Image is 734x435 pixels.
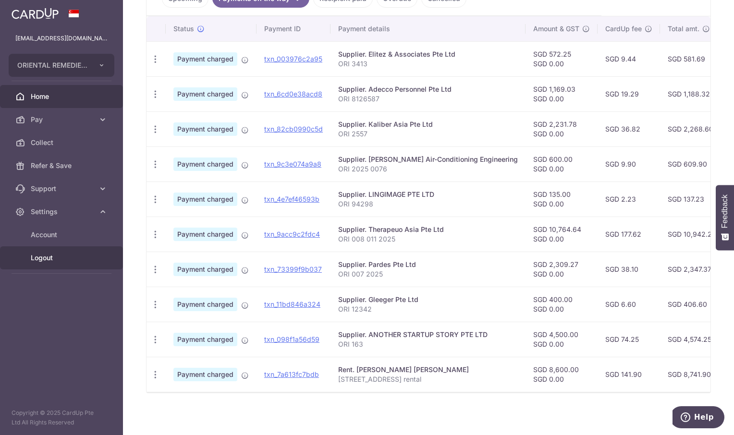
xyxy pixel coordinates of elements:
[338,304,518,314] p: ORI 12342
[660,217,724,252] td: SGD 10,942.26
[660,357,724,392] td: SGD 8,741.90
[338,94,518,104] p: ORI 8126587
[264,335,319,343] a: txn_098f1a56d59
[338,375,518,384] p: [STREET_ADDRESS] rental
[660,287,724,322] td: SGD 406.60
[264,160,321,168] a: txn_9c3e074a9a8
[716,185,734,250] button: Feedback - Show survey
[12,8,59,19] img: CardUp
[264,265,322,273] a: txn_73399f9b037
[605,24,642,34] span: CardUp fee
[338,190,518,199] div: Supplier. LINGIMAGE PTE LTD
[721,194,729,228] span: Feedback
[526,146,598,181] td: SGD 600.00 SGD 0.00
[598,322,660,357] td: SGD 74.25
[660,111,724,146] td: SGD 2,268.60
[526,322,598,357] td: SGD 4,500.00 SGD 0.00
[31,184,94,193] span: Support
[31,92,94,101] span: Home
[31,230,94,240] span: Account
[338,59,518,69] p: ORI 3413
[533,24,579,34] span: Amount & GST
[264,90,322,98] a: txn_6cd0e38acd8
[264,195,319,203] a: txn_4e7ef46593b
[526,287,598,322] td: SGD 400.00 SGD 0.00
[257,16,330,41] th: Payment ID
[526,217,598,252] td: SGD 10,764.64 SGD 0.00
[338,295,518,304] div: Supplier. Gleeger Pte Ltd
[31,115,94,124] span: Pay
[330,16,526,41] th: Payment details
[338,49,518,59] div: Supplier. Elitez & Associates Pte Ltd
[338,120,518,129] div: Supplier. Kaliber Asia Pte Ltd
[668,24,699,34] span: Total amt.
[173,368,237,381] span: Payment charged
[598,111,660,146] td: SGD 36.82
[264,55,322,63] a: txn_003976c2a95
[338,155,518,164] div: Supplier. [PERSON_NAME] Air-Conditioning Engineering
[660,146,724,181] td: SGD 609.90
[338,365,518,375] div: Rent. [PERSON_NAME] [PERSON_NAME]
[338,234,518,244] p: ORI 008 011 2025
[338,330,518,339] div: Supplier. ANOTHER STARTUP STORY PTE LTD
[673,406,724,430] iframe: Opens a widget where you can find more information
[338,339,518,349] p: ORI 163
[598,76,660,111] td: SGD 19.29
[338,260,518,269] div: Supplier. Pardes Pte Ltd
[173,122,237,136] span: Payment charged
[173,87,237,101] span: Payment charged
[173,157,237,171] span: Payment charged
[660,181,724,217] td: SGD 137.23
[526,76,598,111] td: SGD 1,169.03 SGD 0.00
[17,60,88,70] span: ORIENTAL REMEDIES INCORPORATED (PRIVATE LIMITED)
[598,41,660,76] td: SGD 9.44
[338,269,518,279] p: ORI 007 2025
[660,41,724,76] td: SGD 581.69
[598,217,660,252] td: SGD 177.62
[526,252,598,287] td: SGD 2,309.27 SGD 0.00
[338,129,518,139] p: ORI 2557
[31,138,94,147] span: Collect
[173,228,237,241] span: Payment charged
[173,24,194,34] span: Status
[173,298,237,311] span: Payment charged
[264,300,320,308] a: txn_11bd846a324
[660,76,724,111] td: SGD 1,188.32
[598,181,660,217] td: SGD 2.23
[338,164,518,174] p: ORI 2025 0076
[526,111,598,146] td: SGD 2,231.78 SGD 0.00
[173,52,237,66] span: Payment charged
[526,41,598,76] td: SGD 572.25 SGD 0.00
[338,225,518,234] div: Supplier. Therapeuo Asia Pte Ltd
[598,357,660,392] td: SGD 141.90
[598,252,660,287] td: SGD 38.10
[264,230,320,238] a: txn_9acc9c2fdc4
[31,253,94,263] span: Logout
[526,181,598,217] td: SGD 135.00 SGD 0.00
[338,199,518,209] p: ORI 94298
[598,287,660,322] td: SGD 6.60
[31,161,94,170] span: Refer & Save
[173,333,237,346] span: Payment charged
[15,34,108,43] p: [EMAIL_ADDRESS][DOMAIN_NAME]
[338,85,518,94] div: Supplier. Adecco Personnel Pte Ltd
[660,322,724,357] td: SGD 4,574.25
[526,357,598,392] td: SGD 8,600.00 SGD 0.00
[660,252,724,287] td: SGD 2,347.37
[173,193,237,206] span: Payment charged
[9,54,114,77] button: ORIENTAL REMEDIES INCORPORATED (PRIVATE LIMITED)
[173,263,237,276] span: Payment charged
[598,146,660,181] td: SGD 9.90
[31,207,94,217] span: Settings
[264,125,323,133] a: txn_82cb0990c5d
[264,370,319,378] a: txn_7a613fc7bdb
